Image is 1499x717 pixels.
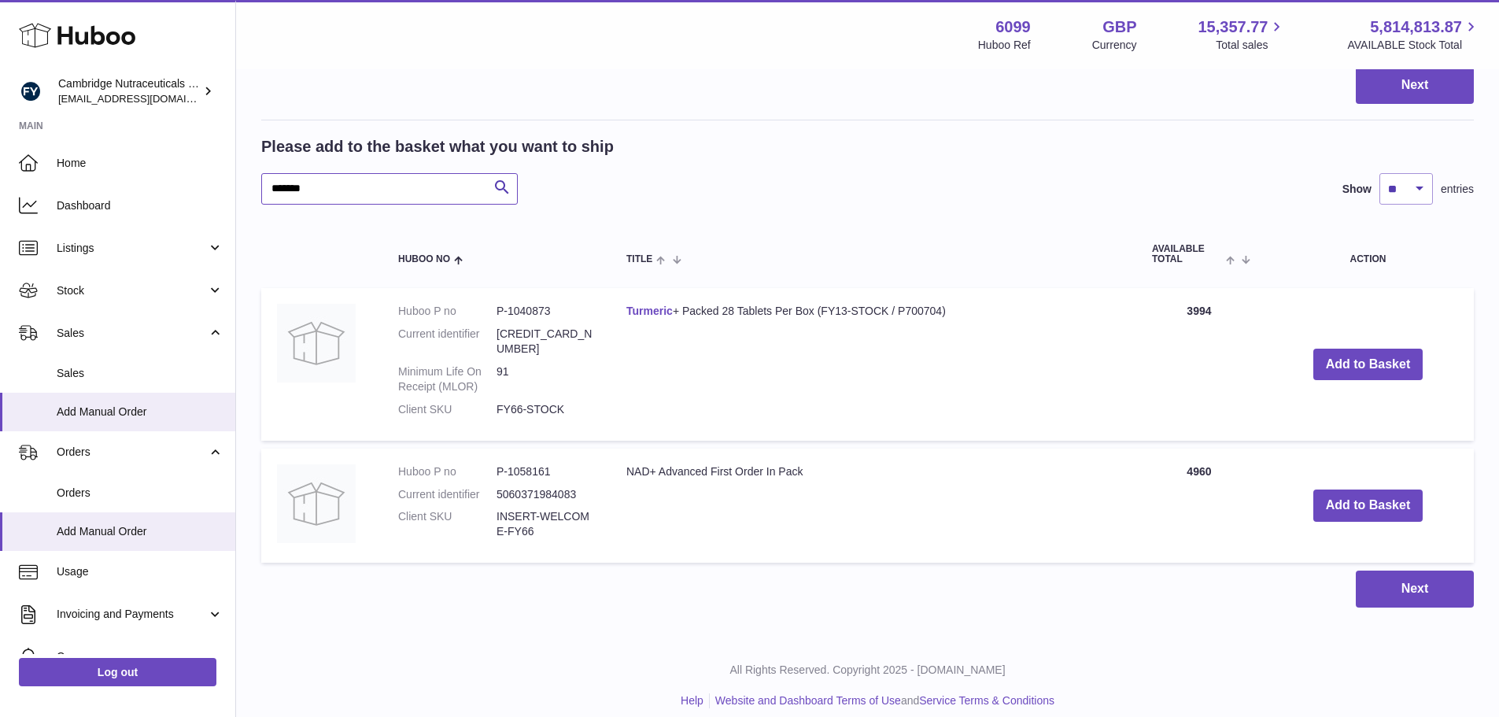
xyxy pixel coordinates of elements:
a: Website and Dashboard Terms of Use [715,694,901,707]
span: Home [57,156,223,171]
span: Orders [57,486,223,501]
a: Turmeric [626,305,673,317]
dd: P-1040873 [497,304,595,319]
th: Action [1262,228,1474,280]
span: Stock [57,283,207,298]
span: Add Manual Order [57,524,223,539]
dt: Current identifier [398,327,497,357]
dt: Client SKU [398,402,497,417]
td: 3994 [1136,288,1262,440]
img: NAD+ Advanced First Order In Pack [277,464,356,543]
td: 4960 [1136,449,1262,564]
span: 5,814,813.87 [1370,17,1462,38]
button: Next [1356,67,1474,104]
dd: 5060371984083 [497,487,595,502]
td: NAD+ Advanced First Order In Pack [611,449,1136,564]
span: Usage [57,564,223,579]
strong: 6099 [995,17,1031,38]
button: Next [1356,571,1474,608]
button: Add to Basket [1313,349,1423,381]
div: Cambridge Nutraceuticals Ltd [58,76,200,106]
dd: FY66-STOCK [497,402,595,417]
span: Title [626,254,652,264]
dt: Huboo P no [398,304,497,319]
span: entries [1441,182,1474,197]
dt: Current identifier [398,487,497,502]
dd: 91 [497,364,595,394]
dd: P-1058161 [497,464,595,479]
span: Listings [57,241,207,256]
a: 5,814,813.87 AVAILABLE Stock Total [1347,17,1480,53]
strong: GBP [1102,17,1136,38]
h2: Please add to the basket what you want to ship [261,136,614,157]
a: Help [681,694,703,707]
span: Sales [57,326,207,341]
dt: Client SKU [398,509,497,539]
div: Huboo Ref [978,38,1031,53]
dd: [CREDIT_CARD_NUMBER] [497,327,595,357]
button: Add to Basket [1313,490,1423,522]
img: NAD+ Advanced 28 Capsules Per Box (FY66-STOCK) [277,304,356,383]
span: Invoicing and Payments [57,607,207,622]
dt: Minimum Life On Receipt (MLOR) [398,364,497,394]
td: + Packed 28 Tablets Per Box (FY13-STOCK / P700704) [611,288,1136,440]
span: Orders [57,445,207,460]
span: Cases [57,649,223,664]
span: AVAILABLE Total [1152,244,1222,264]
li: and [710,693,1054,708]
div: Currency [1092,38,1137,53]
span: Sales [57,366,223,381]
span: 15,357.77 [1198,17,1268,38]
span: Huboo no [398,254,450,264]
span: Total sales [1216,38,1286,53]
dd: INSERT-WELCOME-FY66 [497,509,595,539]
span: Add Manual Order [57,405,223,419]
img: huboo@camnutra.com [19,79,42,103]
label: Show [1342,182,1372,197]
span: [EMAIL_ADDRESS][DOMAIN_NAME] [58,92,231,105]
span: AVAILABLE Stock Total [1347,38,1480,53]
dt: Huboo P no [398,464,497,479]
a: 15,357.77 Total sales [1198,17,1286,53]
span: Dashboard [57,198,223,213]
a: Service Terms & Conditions [919,694,1054,707]
p: All Rights Reserved. Copyright 2025 - [DOMAIN_NAME] [249,663,1486,678]
a: Log out [19,658,216,686]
